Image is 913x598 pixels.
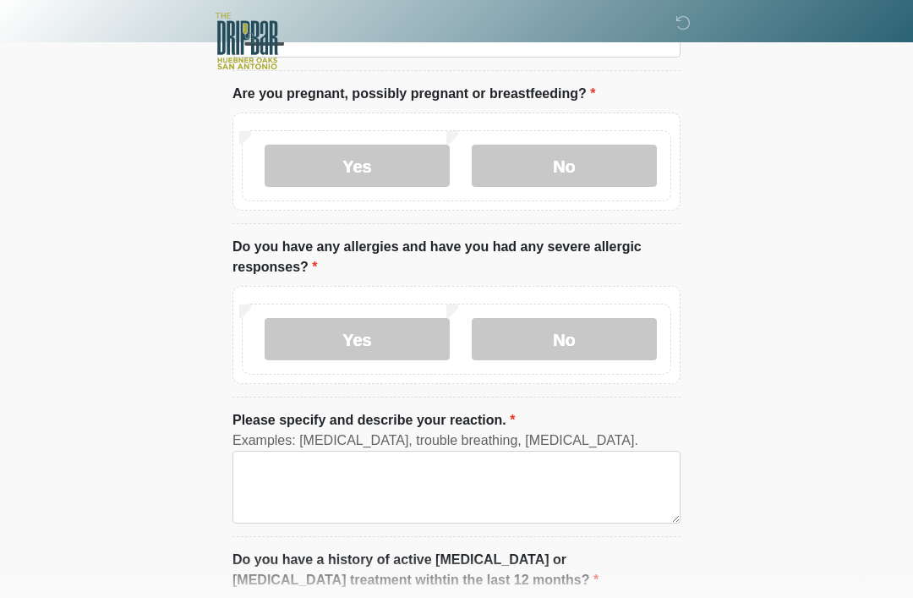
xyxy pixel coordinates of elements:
label: Are you pregnant, possibly pregnant or breastfeeding? [232,84,595,104]
label: Yes [265,145,450,187]
div: Examples: [MEDICAL_DATA], trouble breathing, [MEDICAL_DATA]. [232,431,681,451]
label: Yes [265,318,450,360]
label: Do you have any allergies and have you had any severe allergic responses? [232,237,681,277]
label: Do you have a history of active [MEDICAL_DATA] or [MEDICAL_DATA] treatment withtin the last 12 mo... [232,550,681,590]
label: No [472,145,657,187]
label: No [472,318,657,360]
label: Please specify and describe your reaction. [232,410,515,431]
img: The DRIPBaR - The Strand at Huebner Oaks Logo [216,13,278,69]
